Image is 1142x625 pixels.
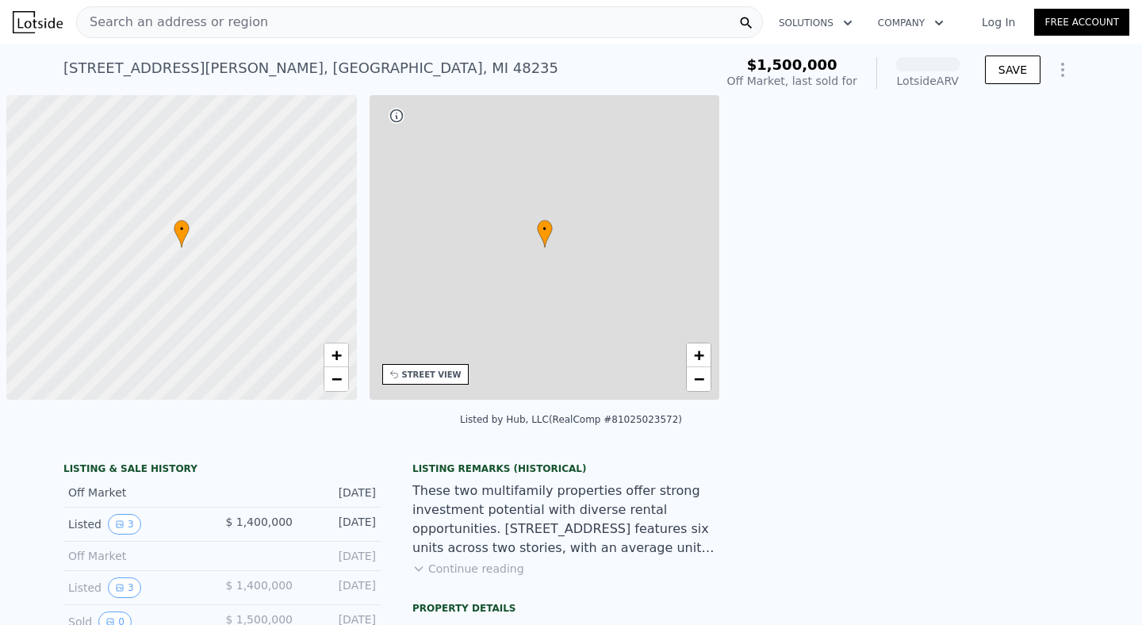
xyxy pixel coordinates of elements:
span: $ 1,400,000 [225,579,293,592]
a: Zoom in [687,343,711,367]
div: Listed by Hub, LLC (RealComp #81025023572) [460,414,682,425]
button: View historical data [108,514,141,535]
button: Show Options [1047,54,1079,86]
span: $ 1,400,000 [225,516,293,528]
div: [DATE] [305,485,376,500]
a: Zoom in [324,343,348,367]
div: LISTING & SALE HISTORY [63,462,381,478]
div: • [174,220,190,247]
button: SAVE [985,56,1040,84]
div: [STREET_ADDRESS][PERSON_NAME] , [GEOGRAPHIC_DATA] , MI 48235 [63,57,558,79]
div: • [537,220,553,247]
span: + [694,345,704,365]
button: Company [865,9,956,37]
div: Lotside ARV [896,73,960,89]
div: [DATE] [305,548,376,564]
div: These two multifamily properties offer strong investment potential with diverse rental opportunit... [412,481,730,558]
a: Free Account [1034,9,1129,36]
div: Listing Remarks (Historical) [412,462,730,475]
span: • [537,222,553,236]
span: − [331,369,341,389]
a: Zoom out [687,367,711,391]
span: Search an address or region [77,13,268,32]
div: Off Market [68,548,209,564]
button: Continue reading [412,561,524,577]
div: Off Market, last sold for [727,73,857,89]
div: Property details [412,602,730,615]
span: − [694,369,704,389]
span: $1,500,000 [747,56,837,73]
button: View historical data [108,577,141,598]
div: [DATE] [305,577,376,598]
div: Off Market [68,485,209,500]
span: + [331,345,341,365]
img: Lotside [13,11,63,33]
button: Solutions [766,9,865,37]
div: STREET VIEW [402,369,462,381]
a: Log In [963,14,1034,30]
div: Listed [68,514,209,535]
div: Listed [68,577,209,598]
a: Zoom out [324,367,348,391]
span: • [174,222,190,236]
div: [DATE] [305,514,376,535]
